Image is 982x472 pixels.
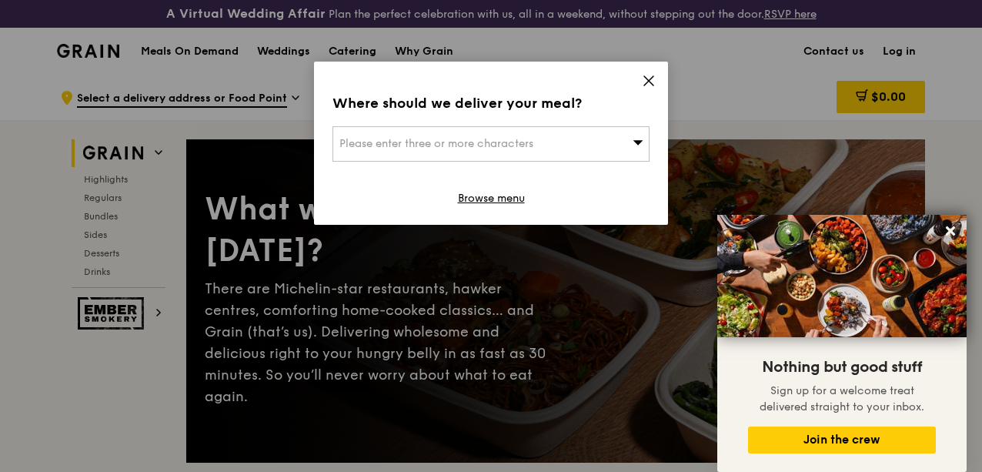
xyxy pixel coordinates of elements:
img: DSC07876-Edit02-Large.jpeg [717,215,967,337]
a: Browse menu [458,191,525,206]
button: Join the crew [748,427,936,454]
div: Where should we deliver your meal? [332,92,650,114]
button: Close [938,219,963,243]
span: Nothing but good stuff [762,358,922,377]
span: Please enter three or more characters [339,137,533,150]
span: Sign up for a welcome treat delivered straight to your inbox. [760,384,924,413]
